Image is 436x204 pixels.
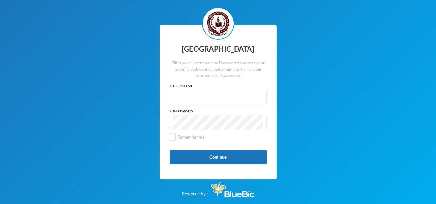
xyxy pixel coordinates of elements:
[170,43,267,55] div: [GEOGRAPHIC_DATA]
[170,109,267,114] div: Password
[182,179,254,197] div: Powered by :
[170,150,267,164] button: Continue
[170,84,267,89] div: Username
[170,60,267,79] div: Fill in your Username and Password to access your account. Ask your school administrator for your...
[175,134,207,140] span: Remember me
[211,182,254,197] img: Bluebic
